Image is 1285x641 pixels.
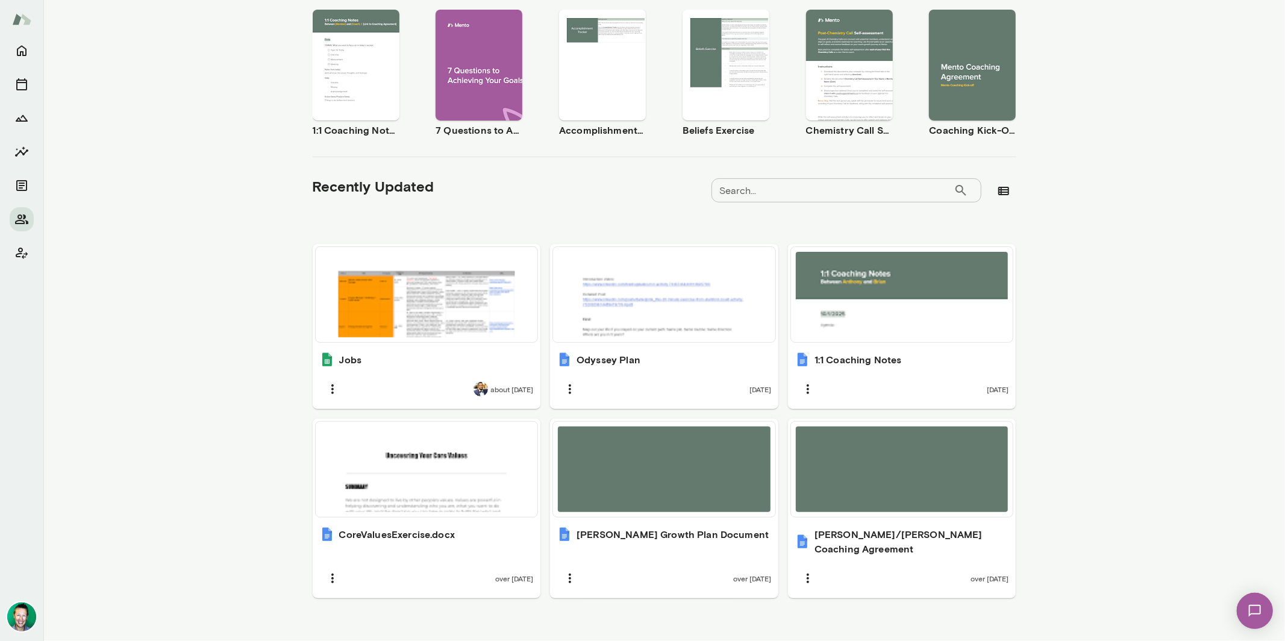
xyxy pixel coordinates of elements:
[495,574,533,583] span: over [DATE]
[749,384,771,394] span: [DATE]
[436,123,522,137] h6: 7 Questions to Achieving Your Goals
[814,352,902,367] h6: 1:1 Coaching Notes
[10,140,34,164] button: Insights
[10,241,34,265] button: Client app
[339,527,455,542] h6: CoreValuesExercise.docx
[474,382,488,396] img: Anthony Buchanan
[559,123,646,137] h6: Accomplishment Tracker
[987,384,1008,394] span: [DATE]
[10,72,34,96] button: Sessions
[10,207,34,231] button: Members
[795,534,810,549] img: Anthony/Brian Coaching Agreement
[795,352,810,367] img: 1:1 Coaching Notes
[313,177,434,196] h5: Recently Updated
[10,106,34,130] button: Growth Plan
[929,123,1016,137] h6: Coaching Kick-Off | Coaching Agreement
[320,352,334,367] img: Jobs
[12,8,31,31] img: Mento
[577,527,769,542] h6: [PERSON_NAME] Growth Plan Document
[10,39,34,63] button: Home
[339,352,362,367] h6: Jobs
[10,174,34,198] button: Documents
[557,527,572,542] img: Anthony Growth Plan Document
[577,352,640,367] h6: Odyssey Plan
[320,527,334,542] img: CoreValuesExercise.docx
[683,123,769,137] h6: Beliefs Exercise
[971,574,1008,583] span: over [DATE]
[313,123,399,137] h6: 1:1 Coaching Notes
[814,527,1009,556] h6: [PERSON_NAME]/[PERSON_NAME] Coaching Agreement
[733,574,771,583] span: over [DATE]
[806,123,893,137] h6: Chemistry Call Self-Assessment [Coaches only]
[557,352,572,367] img: Odyssey Plan
[7,602,36,631] img: Brian Lawrence
[490,384,533,394] span: about [DATE]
